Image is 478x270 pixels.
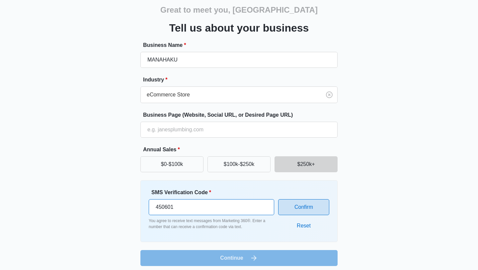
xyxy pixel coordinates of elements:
[140,156,203,172] button: $0-$100k
[143,111,340,119] label: Business Page (Website, Social URL, or Desired Page URL)
[151,189,277,197] label: SMS Verification Code
[160,4,318,16] h2: Great to meet you, [GEOGRAPHIC_DATA]
[149,199,274,215] input: Enter verification code
[140,52,338,68] input: e.g. Jane's Plumbing
[169,20,309,36] h3: Tell us about your business
[149,218,274,230] p: You agree to receive text messages from Marketing 360®. Enter a number that can receive a confirm...
[143,41,340,49] label: Business Name
[275,156,338,172] button: $250k+
[278,199,329,215] button: Confirm
[143,76,340,84] label: Industry
[324,89,335,100] button: Clear
[207,156,271,172] button: $100k-$250k
[140,122,338,138] input: e.g. janesplumbing.com
[143,146,340,154] label: Annual Sales
[290,218,317,234] button: Reset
